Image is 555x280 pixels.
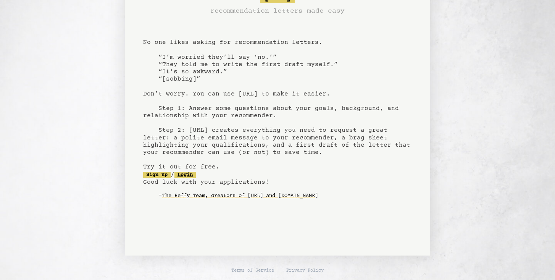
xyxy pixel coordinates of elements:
[143,172,171,178] a: Sign up
[158,192,412,200] div: -
[286,268,324,274] a: Privacy Policy
[174,172,196,178] a: Login
[210,6,345,16] h3: recommendation letters made easy
[162,190,318,202] a: The Reffy Team, creators of [URL] and [DOMAIN_NAME]
[231,268,274,274] a: Terms of Service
